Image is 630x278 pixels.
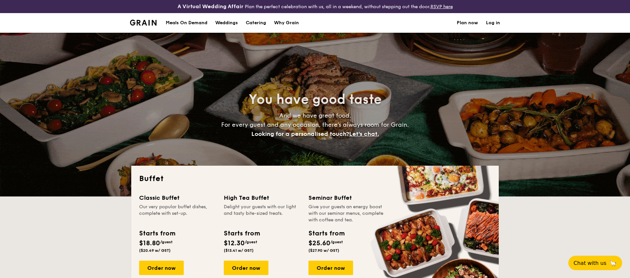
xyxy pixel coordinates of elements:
[211,13,242,33] a: Weddings
[568,256,622,270] button: Chat with us🦙
[178,3,243,10] h4: A Virtual Wedding Affair
[330,240,343,244] span: /guest
[126,3,504,10] div: Plan the perfect celebration with us, all in a weekend, without stepping out the door.
[245,240,257,244] span: /guest
[139,174,491,184] h2: Buffet
[162,13,211,33] a: Meals On Demand
[224,248,254,253] span: ($13.41 w/ GST)
[224,261,268,275] div: Order now
[139,239,160,247] span: $18.80
[224,229,260,238] div: Starts from
[486,13,500,33] a: Log in
[130,20,157,26] a: Logotype
[270,13,303,33] a: Why Grain
[224,239,245,247] span: $12.30
[166,13,207,33] div: Meals On Demand
[308,248,339,253] span: ($27.90 w/ GST)
[139,193,216,202] div: Classic Buffet
[308,239,330,247] span: $25.60
[130,20,157,26] img: Grain
[246,13,266,33] h1: Catering
[308,204,385,223] div: Give your guests an energy boost with our seminar menus, complete with coffee and tea.
[139,204,216,223] div: Our very popular buffet dishes, complete with set-up.
[139,229,175,238] div: Starts from
[574,260,606,266] span: Chat with us
[430,4,453,9] a: RSVP here
[349,130,379,138] span: Let's chat.
[215,13,238,33] div: Weddings
[224,193,301,202] div: High Tea Buffet
[224,204,301,223] div: Delight your guests with our light and tasty bite-sized treats.
[139,261,184,275] div: Order now
[308,229,344,238] div: Starts from
[242,13,270,33] a: Catering
[609,259,617,267] span: 🦙
[457,13,478,33] a: Plan now
[308,193,385,202] div: Seminar Buffet
[139,248,171,253] span: ($20.49 w/ GST)
[274,13,299,33] div: Why Grain
[308,261,353,275] div: Order now
[160,240,173,244] span: /guest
